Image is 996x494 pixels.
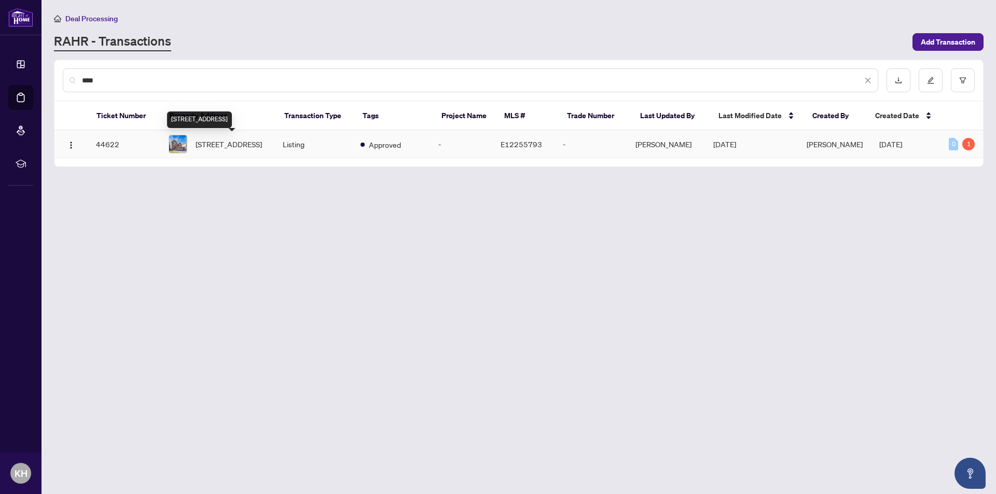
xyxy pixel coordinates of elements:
button: edit [919,68,943,92]
span: [PERSON_NAME] [807,139,863,149]
a: RAHR - Transactions [54,33,171,51]
span: E12255793 [501,139,542,149]
th: Project Name [433,102,496,131]
th: Trade Number [559,102,632,131]
span: Approved [369,139,401,150]
th: Property Address [161,102,276,131]
th: Ticket Number [88,102,161,131]
span: Deal Processing [65,14,118,23]
span: close [864,77,872,84]
span: [DATE] [713,139,736,149]
span: download [895,77,902,84]
div: 1 [962,138,975,150]
img: thumbnail-img [169,135,187,153]
td: - [430,131,492,158]
span: KH [15,466,27,481]
span: Last Modified Date [718,110,782,121]
th: Tags [354,102,433,131]
td: Listing [274,131,352,158]
div: 0 [949,138,958,150]
th: Created By [804,102,867,131]
span: [STREET_ADDRESS] [196,138,262,150]
span: [DATE] [879,139,902,149]
button: Logo [63,136,79,152]
button: Add Transaction [912,33,984,51]
span: filter [959,77,966,84]
th: MLS # [496,102,559,131]
td: [PERSON_NAME] [627,131,705,158]
th: Last Updated By [632,102,710,131]
button: Open asap [955,458,986,489]
img: logo [8,8,33,27]
span: Add Transaction [921,34,975,50]
th: Transaction Type [276,102,354,131]
th: Created Date [867,102,940,131]
img: Logo [67,141,75,149]
th: Last Modified Date [710,102,804,131]
button: download [887,68,910,92]
button: filter [951,68,975,92]
span: edit [927,77,934,84]
td: - [555,131,627,158]
td: 44622 [88,131,160,158]
span: Created Date [875,110,919,121]
div: [STREET_ADDRESS] [167,111,232,128]
span: home [54,15,61,22]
